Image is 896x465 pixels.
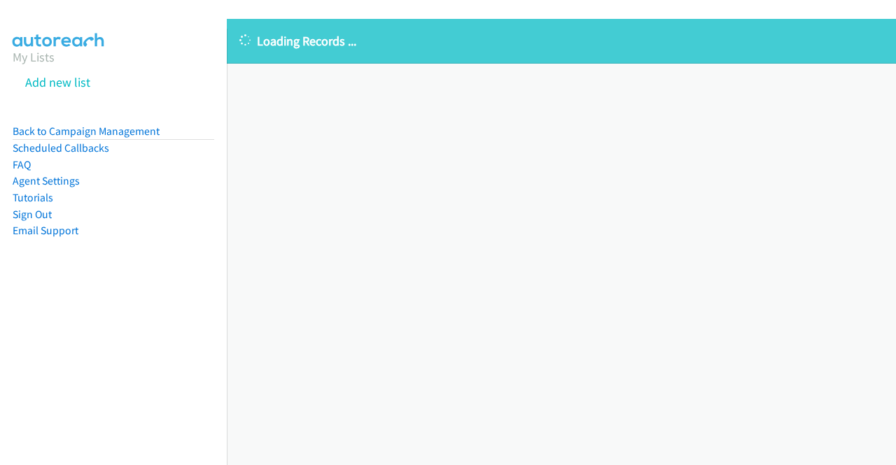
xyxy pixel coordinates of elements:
a: Add new list [25,74,90,90]
p: Loading Records ... [239,31,883,50]
a: FAQ [13,158,31,171]
a: Scheduled Callbacks [13,141,109,155]
a: Back to Campaign Management [13,124,160,138]
a: Email Support [13,224,78,237]
a: Agent Settings [13,174,80,187]
a: Sign Out [13,208,52,221]
a: Tutorials [13,191,53,204]
a: My Lists [13,49,55,65]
